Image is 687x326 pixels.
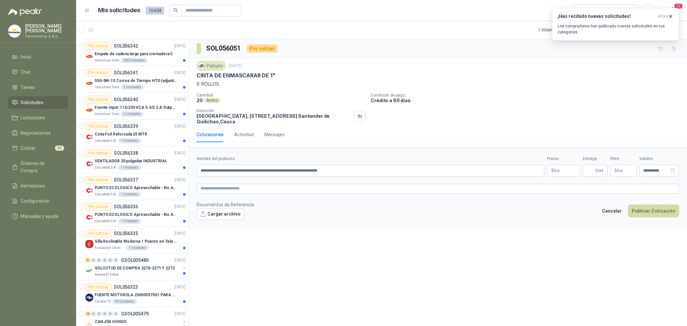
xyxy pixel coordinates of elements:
[85,149,111,157] div: Por cotizar
[197,113,351,124] p: [GEOGRAPHIC_DATA], [STREET_ADDRESS] Santander de Quilichao , Cauca
[95,265,175,271] p: SOLICITUD DE COMPRA 2270-2271 Y 2272
[658,14,668,19] span: ahora
[85,53,93,61] img: Company Logo
[21,197,50,205] span: Configuración
[98,6,140,15] h1: Mis solicitudes
[229,63,242,69] p: [DATE]
[76,120,188,146] a: Por cotizarSOL056339[DATE] Company LogoCinta Foil Reforzada 25 MTRCalzatodo S.A.1 Unidades
[8,195,68,207] a: Configuración
[85,267,93,275] img: Company Logo
[619,169,623,173] span: ,00
[21,213,58,220] span: Manuales y ayuda
[76,93,188,120] a: Por cotizarSOL056340[DATE] Company LogoFuente input :115/230 VCA 5.4/2.2 A Output: 24 VDC 10 A 47...
[8,96,68,109] a: Solicitudes
[174,150,186,156] p: [DATE]
[55,145,64,151] span: 82
[76,200,188,227] a: Por cotizarSOL056336[DATE] Company LogoPUNTO ECOLOGICO Aprovechable - No Aprovechable 20Litros Bl...
[21,144,36,152] span: Cotizar
[21,114,45,121] span: Licitaciones
[95,138,117,143] p: Calzatodo S.A.
[174,230,186,237] p: [DATE]
[91,311,96,316] div: 0
[85,160,93,168] img: Company Logo
[197,93,365,98] p: Cantidad
[95,78,177,84] p: 550-5M-15 Correa de Tiempo HTD (adjuntar ficha y /o imagenes)
[556,169,560,173] span: ,00
[174,284,186,290] p: [DATE]
[85,42,111,50] div: Por cotizar
[371,98,684,103] p: Crédito a 60 días
[21,182,45,189] span: Remisiones
[95,212,177,218] p: PUNTO ECOLOGICO Aprovechable - No Aprovechable 20Litros Blanco - Negro
[76,66,188,93] a: Por cotizarSOL056341[DATE] Company Logo550-5M-15 Correa de Tiempo HTD (adjuntar ficha y /o imagen...
[558,14,655,19] h3: ¡Has recibido nuevas solicitudes!
[247,45,277,53] div: Por cotizar
[583,156,608,162] label: Entrega
[173,8,178,13] span: search
[8,157,68,177] a: Órdenes de Compra
[617,169,623,173] span: 0
[95,104,177,111] p: Fuente input :115/230 VCA 5.4/2.2 A Output: 24 VDC 10 A 47-63 Hz
[554,169,560,173] span: 0
[371,93,684,98] p: Condición de pago
[174,97,186,103] p: [DATE]
[114,44,138,48] p: SOL056342
[95,85,119,90] p: Industrias Tomy
[85,133,93,141] img: Company Logo
[264,131,285,138] div: Mensajes
[8,111,68,124] a: Licitaciones
[639,156,679,162] label: Validez
[95,319,127,325] p: ZANJÓN HONDO
[114,311,118,316] div: 0
[85,258,90,263] div: 9
[598,205,625,217] button: Cancelar
[126,245,149,251] div: 1 Unidades
[85,311,90,316] div: 16
[85,213,93,221] img: Company Logo
[197,156,544,162] label: Nombre del producto
[197,108,351,113] p: Dirección
[95,111,119,117] p: Industrias Tomy
[174,311,186,317] p: [DATE]
[146,7,164,15] span: 15608
[197,201,254,208] p: Documentos de Referencia
[121,85,144,90] div: 5 Unidades
[25,24,68,33] p: [PERSON_NAME] [PERSON_NAME]
[21,68,30,76] span: Chat
[97,311,102,316] div: 0
[114,70,138,75] p: SOL056341
[76,227,188,254] a: Por cotizarSOL056335[DATE] Company LogoSilla Reclinable Moderna 1 Puesto en Tela Mecánica Praxis ...
[198,62,205,69] img: Company Logo
[95,219,117,224] p: Calzatodo S.A.
[97,258,102,263] div: 0
[8,142,68,154] a: Cotizar82
[118,192,141,197] div: 1 Unidades
[121,258,149,263] p: GSOL005480
[118,138,141,143] div: 1 Unidades
[547,165,580,177] p: $0,00
[206,43,242,54] h3: SOL056051
[95,131,147,138] p: Cinta Foil Reforzada 25 MTR
[95,292,177,298] p: FUENTE MOTOROLA 25009297001 PARA EP450
[197,131,224,138] div: Cotizaciones
[102,258,107,263] div: 0
[85,186,93,194] img: Company Logo
[615,169,617,173] span: $
[174,177,186,183] p: [DATE]
[197,208,244,220] button: Cargar archivo
[114,285,138,289] p: SOL056323
[8,8,42,16] img: Logo peakr
[76,280,188,307] a: Por cotizarSOL056323[DATE] Company LogoFUENTE MOTOROLA 25009297001 PARA EP450Caracol TV30 Unidades
[114,151,138,155] p: SOL056338
[102,311,107,316] div: 0
[85,122,111,130] div: Por cotizar
[174,257,186,264] p: [DATE]
[114,258,118,263] div: 0
[76,146,188,173] a: Por cotizarSOL056338[DATE] Company LogoVENTILADOR 20 pulgadas INDUSTRIALCalzatodo S.A.1 Unidades
[174,123,186,130] p: [DATE]
[8,210,68,223] a: Manuales y ayuda
[8,25,21,37] img: Company Logo
[552,8,679,41] button: ¡Has recibido nuevas solicitudes!ahora Los compradores han publicado nuevas solicitudes en tus ca...
[91,258,96,263] div: 0
[95,185,177,191] p: PUNTO ECOLOGICO Aprovechable - No Aprovechable 20Litros Blanco - Negro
